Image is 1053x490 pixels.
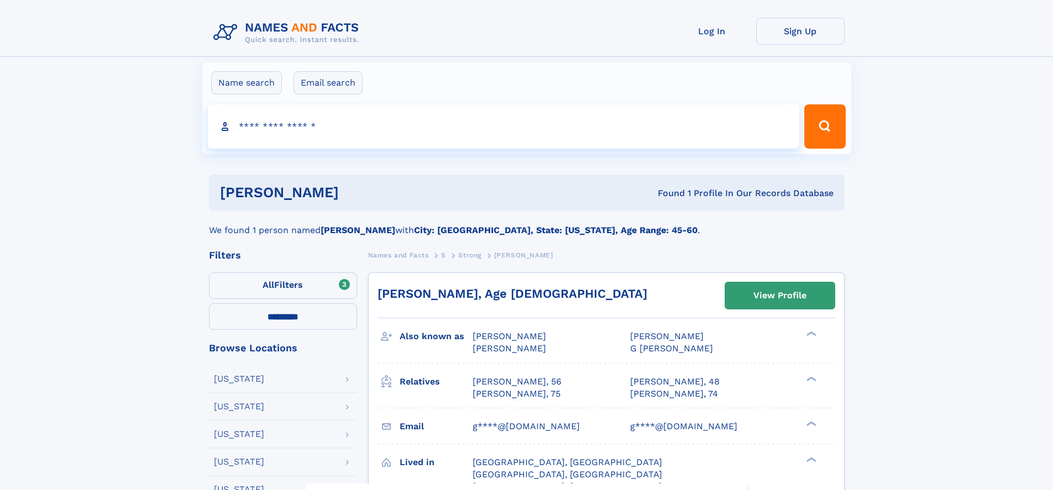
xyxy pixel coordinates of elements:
[220,186,499,199] h1: [PERSON_NAME]
[441,248,446,262] a: S
[804,456,817,463] div: ❯
[473,457,662,467] span: [GEOGRAPHIC_DATA], [GEOGRAPHIC_DATA]
[209,272,357,299] label: Filters
[630,343,713,354] span: G [PERSON_NAME]
[441,251,446,259] span: S
[473,376,562,388] a: [PERSON_NAME], 56
[208,104,800,149] input: search input
[294,71,363,94] label: Email search
[804,375,817,382] div: ❯
[209,343,357,353] div: Browse Locations
[630,331,704,341] span: [PERSON_NAME]
[473,343,546,354] span: [PERSON_NAME]
[668,18,756,45] a: Log In
[400,453,473,472] h3: Lived in
[473,331,546,341] span: [PERSON_NAME]
[756,18,845,45] a: Sign Up
[214,402,264,411] div: [US_STATE]
[321,225,395,235] b: [PERSON_NAME]
[458,251,481,259] span: Strong
[473,469,662,480] span: [GEOGRAPHIC_DATA], [GEOGRAPHIC_DATA]
[214,430,264,439] div: [US_STATE]
[458,248,481,262] a: Strong
[753,283,806,308] div: View Profile
[368,248,429,262] a: Names and Facts
[263,280,274,290] span: All
[209,250,357,260] div: Filters
[804,104,845,149] button: Search Button
[473,388,560,400] a: [PERSON_NAME], 75
[498,187,834,199] div: Found 1 Profile In Our Records Database
[378,287,647,301] a: [PERSON_NAME], Age [DEMOGRAPHIC_DATA]
[804,420,817,427] div: ❯
[214,457,264,466] div: [US_STATE]
[804,330,817,338] div: ❯
[211,71,282,94] label: Name search
[214,375,264,383] div: [US_STATE]
[630,376,720,388] a: [PERSON_NAME], 48
[725,282,835,309] a: View Profile
[209,18,368,48] img: Logo Names and Facts
[400,372,473,391] h3: Relatives
[494,251,553,259] span: [PERSON_NAME]
[630,388,718,400] a: [PERSON_NAME], 74
[400,417,473,436] h3: Email
[414,225,698,235] b: City: [GEOGRAPHIC_DATA], State: [US_STATE], Age Range: 45-60
[209,210,845,237] div: We found 1 person named with .
[400,327,473,346] h3: Also known as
